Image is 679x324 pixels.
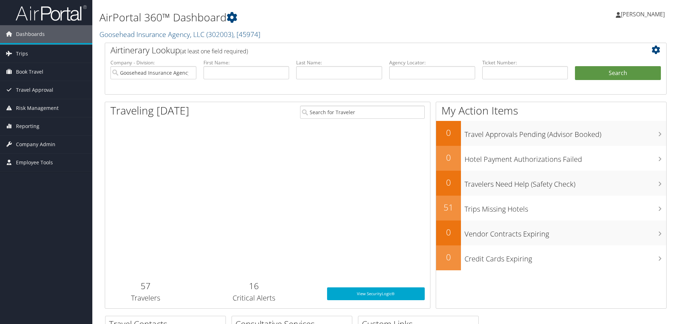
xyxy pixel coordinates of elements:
[436,226,461,238] h2: 0
[16,45,28,63] span: Trips
[233,30,260,39] span: , [ 45974 ]
[16,154,53,171] span: Employee Tools
[99,10,481,25] h1: AirPortal 360™ Dashboard
[436,245,666,270] a: 0Credit Cards Expiring
[465,201,666,214] h3: Trips Missing Hotels
[296,59,382,66] label: Last Name:
[206,30,233,39] span: ( 302003 )
[192,280,316,292] h2: 16
[16,81,53,99] span: Travel Approval
[192,293,316,303] h3: Critical Alerts
[482,59,568,66] label: Ticket Number:
[203,59,289,66] label: First Name:
[16,117,39,135] span: Reporting
[575,66,661,80] button: Search
[436,221,666,245] a: 0Vendor Contracts Expiring
[465,176,666,189] h3: Travelers Need Help (Safety Check)
[465,250,666,264] h3: Credit Cards Expiring
[616,4,672,25] a: [PERSON_NAME]
[436,121,666,146] a: 0Travel Approvals Pending (Advisor Booked)
[110,44,614,56] h2: Airtinerary Lookup
[621,10,665,18] span: [PERSON_NAME]
[436,103,666,118] h1: My Action Items
[16,25,45,43] span: Dashboards
[436,201,461,213] h2: 51
[389,59,475,66] label: Agency Locator:
[16,63,43,81] span: Book Travel
[16,5,87,21] img: airportal-logo.png
[436,196,666,221] a: 51Trips Missing Hotels
[436,127,461,139] h2: 0
[465,126,666,139] h3: Travel Approvals Pending (Advisor Booked)
[110,59,196,66] label: Company - Division:
[180,47,248,55] span: (at least one field required)
[300,106,425,119] input: Search for Traveler
[465,151,666,164] h3: Hotel Payment Authorizations Failed
[16,136,55,153] span: Company Admin
[436,251,461,263] h2: 0
[16,99,59,117] span: Risk Management
[110,293,181,303] h3: Travelers
[436,176,461,188] h2: 0
[436,146,666,171] a: 0Hotel Payment Authorizations Failed
[110,280,181,292] h2: 57
[436,152,461,164] h2: 0
[436,171,666,196] a: 0Travelers Need Help (Safety Check)
[465,225,666,239] h3: Vendor Contracts Expiring
[110,103,189,118] h1: Traveling [DATE]
[99,30,260,39] a: Goosehead Insurance Agency, LLC
[327,287,425,300] a: View SecurityLogic®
